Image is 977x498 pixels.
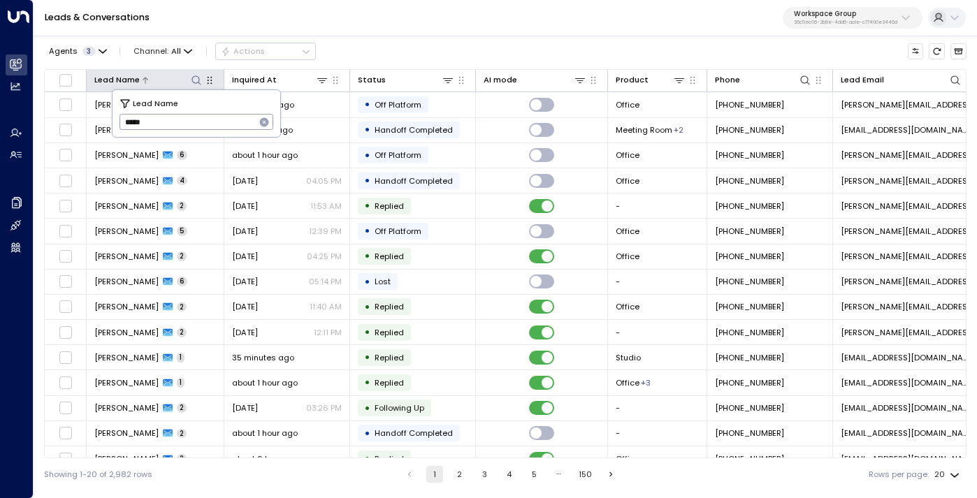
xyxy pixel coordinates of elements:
[715,301,784,312] span: +447723564793
[59,174,73,188] span: Toggle select row
[314,327,342,338] p: 12:11 PM
[94,73,203,87] div: Lead Name
[358,73,454,87] div: Status
[616,175,639,186] span: Office
[608,193,707,218] td: -
[59,73,73,87] span: Toggle select all
[94,124,159,136] span: Fern Scott
[841,200,975,212] span: Marcella@yourpropertysearch.co.uk
[841,149,975,161] span: Marcella@yourpropertysearch.co.uk
[177,403,187,413] span: 2
[306,402,342,413] p: 03:26 PM
[59,325,73,339] span: Toggle select row
[44,469,152,481] div: Showing 1-20 of 2,982 rows
[608,270,707,294] td: -
[869,469,929,481] label: Rows per page:
[841,124,975,136] span: FERN@passioncapital.com
[44,43,110,59] button: Agents3
[715,175,784,186] span: +447723564793
[451,466,468,483] button: Go to page 2
[94,427,159,439] span: Lynn Gaspard
[608,421,707,446] td: -
[232,251,258,262] span: Jul 28, 2025
[641,377,651,388] div: Retail,Short term office space,Studio
[232,352,294,363] span: 35 minutes ago
[715,73,740,87] div: Phone
[364,373,370,392] div: •
[94,377,159,388] span: Jade Stoddart
[616,149,639,161] span: Office
[94,251,159,262] span: Marcella Moheuddin
[232,276,258,287] span: Jul 09, 2025
[94,453,159,464] span: Lynn Gaspard
[177,378,184,388] span: 1
[841,301,975,312] span: Marcella@yourpropertysearch.co.uk
[616,377,639,388] span: Office
[364,399,370,418] div: •
[608,396,707,420] td: -
[400,466,620,483] nav: pagination navigation
[177,251,187,261] span: 2
[59,148,73,162] span: Toggle select row
[310,200,342,212] p: 11:53 AM
[616,99,639,110] span: Office
[608,320,707,344] td: -
[232,175,258,186] span: Sep 11, 2025
[59,300,73,314] span: Toggle select row
[364,95,370,114] div: •
[841,226,975,237] span: Marcella@yourpropertysearch.co.uk
[484,73,517,87] div: AI mode
[375,175,453,186] span: Handoff Completed
[177,277,187,286] span: 6
[364,120,370,139] div: •
[232,200,258,212] span: Aug 14, 2025
[794,10,897,18] p: Workspace Group
[794,20,897,25] p: 36c5ec06-2b8e-4dd6-aa1e-c77490e3446d
[364,247,370,265] div: •
[616,352,641,363] span: Studio
[715,427,784,439] span: +442071234732
[426,466,443,483] button: page 1
[177,429,187,439] span: 2
[715,352,784,363] span: +447944360031
[929,43,945,59] span: Refresh
[94,301,159,312] span: Marcella Moheuddin
[616,73,649,87] div: Product
[94,276,159,287] span: Marcella Moheuddin
[94,73,140,87] div: Lead Name
[576,466,595,483] button: Go to page 150
[934,466,962,483] div: 20
[307,251,342,262] p: 04:25 PM
[133,97,178,110] span: Lead Name
[358,73,386,87] div: Status
[375,402,424,413] span: Following Up
[94,226,159,237] span: Marcella Moheuddin
[616,124,672,136] span: Meeting Room
[49,47,78,55] span: Agents
[59,452,73,466] span: Toggle select row
[177,226,187,236] span: 5
[375,251,404,262] span: Replied
[783,7,922,29] button: Workspace Group36c5ec06-2b8e-4dd6-aa1e-c77490e3446d
[841,73,962,87] div: Lead Email
[616,73,686,87] div: Product
[177,150,187,160] span: 6
[476,466,493,483] button: Go to page 3
[715,453,784,464] span: +442071234732
[232,226,258,237] span: Aug 06, 2025
[375,301,404,312] span: Replied
[715,377,784,388] span: +447802701477
[59,123,73,137] span: Toggle select row
[375,276,391,287] span: Lost
[715,251,784,262] span: +447723564793
[841,327,975,338] span: Marcella@yourpropertysearch.co.uk
[841,175,975,186] span: Marcella@yourpropertysearch.co.uk
[59,426,73,440] span: Toggle select row
[602,466,619,483] button: Go to next page
[94,149,159,161] span: Marcella Moheuddin
[551,466,567,483] div: …
[82,47,96,56] span: 3
[715,124,784,136] span: +447843806375
[232,149,298,161] span: about 1 hour ago
[94,402,159,413] span: Akshat Patel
